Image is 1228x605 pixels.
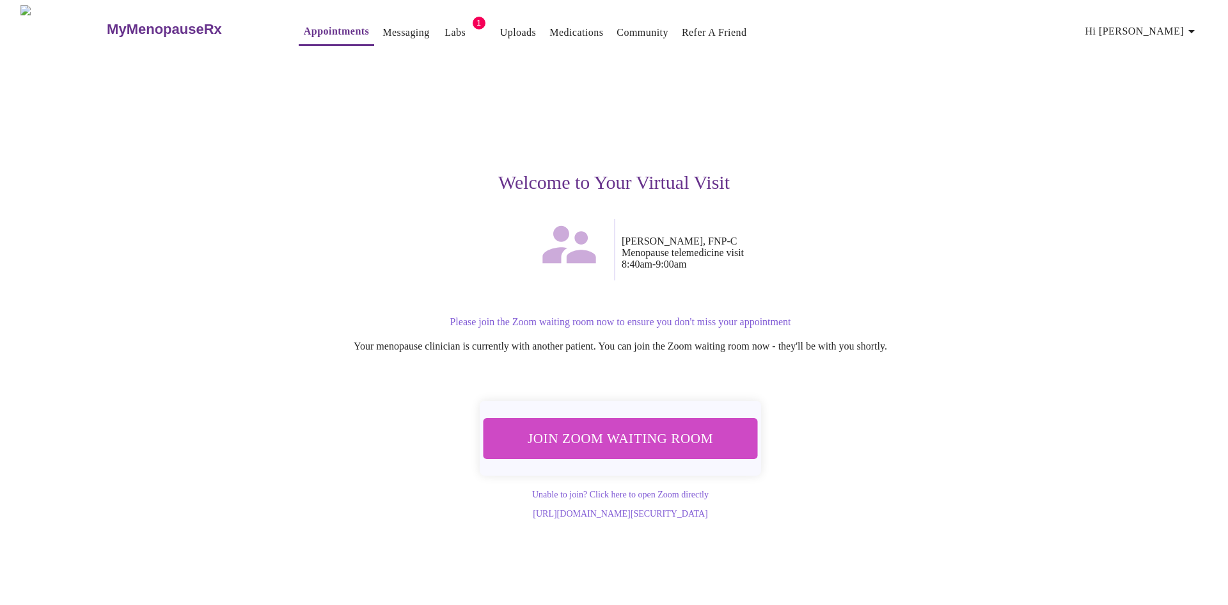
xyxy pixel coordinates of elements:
[107,21,222,38] h3: MyMenopauseRx
[1080,19,1204,44] button: Hi [PERSON_NAME]
[533,509,707,519] a: [URL][DOMAIN_NAME][SECURITY_DATA]
[20,5,106,53] img: MyMenopauseRx Logo
[622,236,1008,270] p: [PERSON_NAME], FNP-C Menopause telemedicine visit 8:40am - 9:00am
[496,426,744,451] span: Join Zoom Waiting Room
[473,17,485,29] span: 1
[445,24,466,42] a: Labs
[549,24,603,42] a: Medications
[377,20,434,45] button: Messaging
[233,316,1008,328] p: Please join the Zoom waiting room now to ensure you don't miss your appointment
[1085,22,1199,40] span: Hi [PERSON_NAME]
[677,20,752,45] button: Refer a Friend
[106,7,273,52] a: MyMenopauseRx
[479,417,761,459] button: Join Zoom Waiting Room
[299,19,374,46] button: Appointments
[304,22,369,40] a: Appointments
[220,172,1008,193] h3: Welcome to Your Virtual Visit
[544,20,608,45] button: Medications
[382,24,429,42] a: Messaging
[495,20,542,45] button: Uploads
[233,341,1008,352] p: Your menopause clinician is currently with another patient. You can join the Zoom waiting room no...
[617,24,668,42] a: Community
[435,20,476,45] button: Labs
[682,24,747,42] a: Refer a Friend
[532,490,709,499] a: Unable to join? Click here to open Zoom directly
[611,20,673,45] button: Community
[500,24,537,42] a: Uploads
